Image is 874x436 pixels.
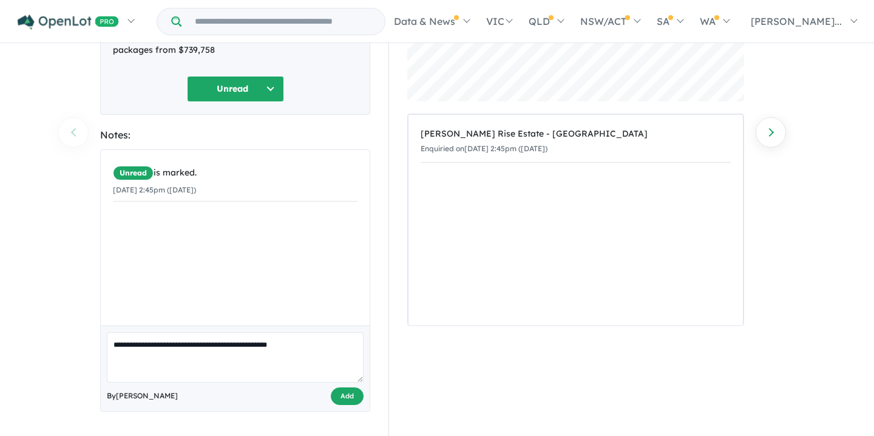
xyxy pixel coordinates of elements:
img: Openlot PRO Logo White [18,15,119,30]
span: [PERSON_NAME]... [751,15,842,27]
small: [DATE] 2:45pm ([DATE]) [113,185,196,194]
a: [PERSON_NAME] Rise Estate - [GEOGRAPHIC_DATA]Enquiried on[DATE] 2:45pm ([DATE]) [421,121,731,163]
span: By [PERSON_NAME] [107,390,178,402]
small: Enquiried on [DATE] 2:45pm ([DATE]) [421,144,547,153]
button: Add [331,387,364,405]
span: Unread [113,166,154,180]
button: Unread [187,76,284,102]
div: is marked. [113,166,357,180]
div: [PERSON_NAME] Rise Estate - [GEOGRAPHIC_DATA] [421,127,731,141]
div: Notes: [100,127,370,143]
input: Try estate name, suburb, builder or developer [184,9,382,35]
